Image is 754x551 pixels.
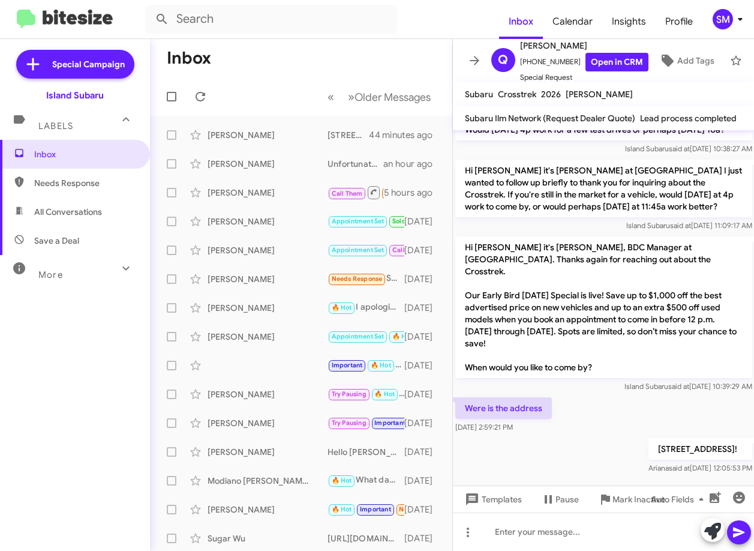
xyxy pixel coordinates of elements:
[651,489,708,510] span: Auto Fields
[332,390,367,398] span: Try Pausing
[404,273,443,285] div: [DATE]
[328,532,404,544] div: [URL][DOMAIN_NAME]
[328,214,404,228] div: You around?
[328,301,404,315] div: I apologize about that! I will have him give you another call.
[612,489,665,510] span: Mark Inactive
[455,160,752,217] p: Hi [PERSON_NAME] it's [PERSON_NAME] at [GEOGRAPHIC_DATA] I just wanted to follow up briefly to th...
[520,71,648,83] span: Special Request
[355,91,431,104] span: Older Messages
[348,89,355,104] span: »
[328,129,371,141] div: [STREET_ADDRESS]!
[34,235,79,247] span: Save a Deal
[38,269,63,280] span: More
[208,331,328,343] div: [PERSON_NAME]
[328,387,404,401] div: Perfect! We will see you then [PERSON_NAME].
[404,302,443,314] div: [DATE]
[208,273,328,285] div: [PERSON_NAME]
[332,190,363,197] span: Call Them
[404,532,443,544] div: [DATE]
[332,217,384,225] span: Appointment Set
[668,144,689,153] span: said at
[648,438,752,460] p: [STREET_ADDRESS]!
[455,236,752,378] p: Hi [PERSON_NAME] it's [PERSON_NAME], BDC Manager at [GEOGRAPHIC_DATA]. Thanks again for reaching ...
[167,49,211,68] h1: Inbox
[404,244,443,256] div: [DATE]
[321,85,438,109] nav: Page navigation example
[332,361,363,369] span: Important
[374,390,395,398] span: 🔥 Hot
[208,446,328,458] div: [PERSON_NAME]
[392,217,406,225] span: Sold
[328,272,404,286] div: Sorry, bought a Lexus. Thank you!
[332,304,352,312] span: 🔥 Hot
[332,419,367,427] span: Try Pausing
[404,475,443,487] div: [DATE]
[328,185,384,200] div: Inbound Call
[404,504,443,516] div: [DATE]
[702,9,741,29] button: SM
[16,50,134,79] a: Special Campaign
[602,4,656,39] a: Insights
[455,397,552,419] p: Were is the address
[626,221,752,230] span: Island Subaru [DATE] 11:09:17 AM
[404,417,443,429] div: [DATE]
[641,489,718,510] button: Auto Fields
[328,330,404,343] div: No problem! We look forward to seeing you [DATE]
[328,502,404,516] div: Thanks [PERSON_NAME]
[34,148,136,160] span: Inbox
[392,246,423,254] span: Call Them
[360,505,391,513] span: Important
[566,89,633,100] span: [PERSON_NAME]
[499,4,543,39] span: Inbox
[498,89,536,100] span: Crosstrek
[332,246,384,254] span: Appointment Set
[208,302,328,314] div: [PERSON_NAME]
[52,58,125,70] span: Special Campaign
[677,50,714,71] span: Add Tags
[208,158,328,170] div: [PERSON_NAME]
[392,333,413,340] span: 🔥 Hot
[624,144,752,153] span: Island Subaru [DATE] 10:38:27 AM
[38,121,73,131] span: Labels
[46,89,104,101] div: Island Subaru
[669,221,690,230] span: said at
[453,489,531,510] button: Templates
[341,85,438,109] button: Next
[208,129,328,141] div: [PERSON_NAME]
[208,532,328,544] div: Sugar Wu
[399,505,450,513] span: Needs Response
[328,416,404,430] div: Did you get the chance to schedule an appointment for [DATE] [PERSON_NAME]?
[656,4,702,39] a: Profile
[541,89,561,100] span: 2026
[34,206,102,218] span: All Conversations
[328,89,334,104] span: «
[208,215,328,227] div: [PERSON_NAME]
[145,5,397,34] input: Search
[531,489,588,510] button: Pause
[208,388,328,400] div: [PERSON_NAME]
[320,85,341,109] button: Previous
[208,504,328,516] div: [PERSON_NAME]
[588,489,675,510] button: Mark Inactive
[648,463,752,472] span: Ariana [DATE] 12:05:53 PM
[668,463,689,472] span: said at
[208,244,328,256] div: [PERSON_NAME]
[328,358,404,372] div: Thank you
[585,53,648,71] a: Open in CRM
[34,177,136,189] span: Needs Response
[404,446,443,458] div: [DATE]
[371,129,443,141] div: 44 minutes ago
[455,423,513,432] span: [DATE] 2:59:21 PM
[332,275,383,283] span: Needs Response
[543,4,602,39] a: Calendar
[498,50,508,70] span: Q
[404,215,443,227] div: [DATE]
[404,360,443,372] div: [DATE]
[328,446,404,458] div: Hello [PERSON_NAME]! Congratulations on your new vehicle! What did you end up purchasing?
[384,187,442,199] div: 5 hours ago
[462,489,522,510] span: Templates
[520,53,648,71] span: [PHONE_NUMBER]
